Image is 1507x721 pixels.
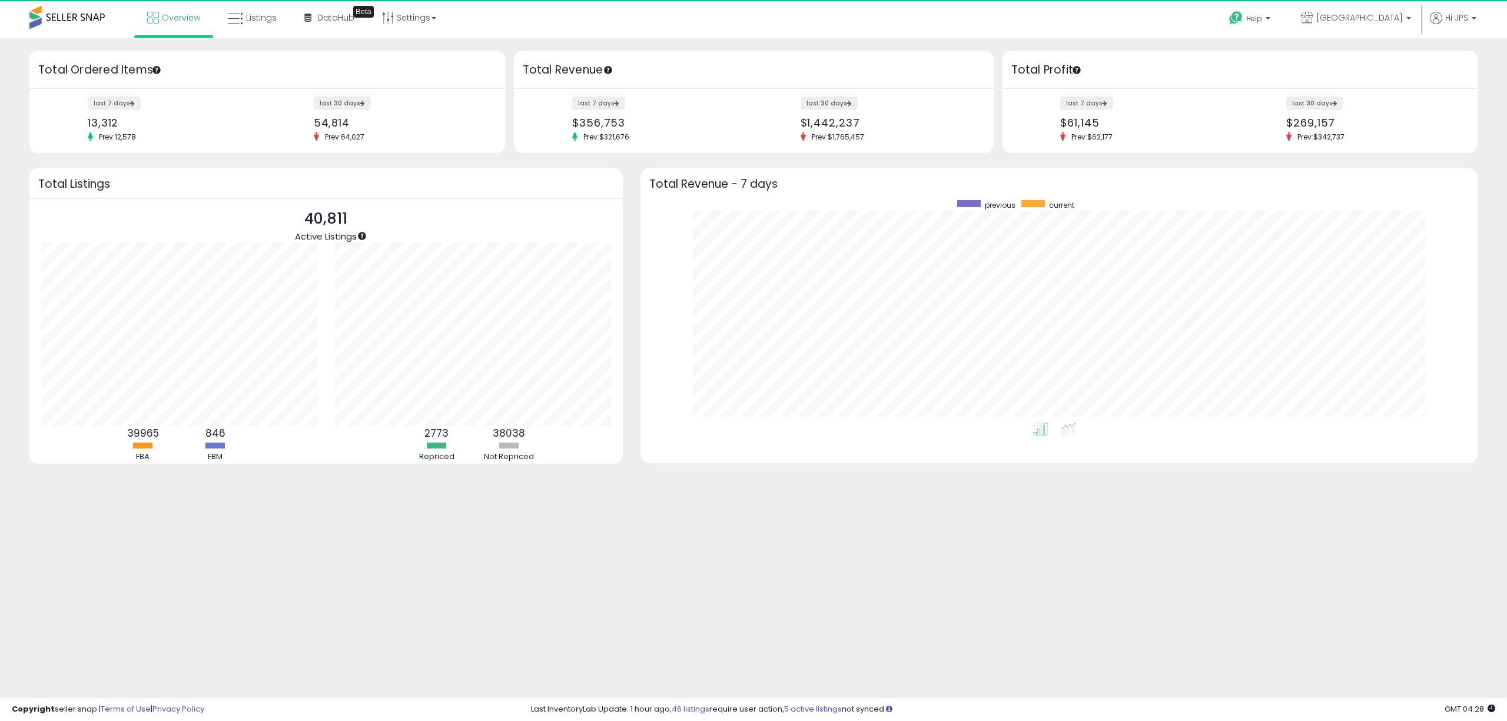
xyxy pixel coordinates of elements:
[1011,62,1469,78] h3: Total Profit
[649,180,1469,188] h3: Total Revenue - 7 days
[523,62,985,78] h3: Total Revenue
[1286,97,1343,110] label: last 30 days
[401,451,472,463] div: Repriced
[93,132,142,142] span: Prev: 12,578
[88,97,141,110] label: last 7 days
[180,451,251,463] div: FBM
[1286,117,1457,129] div: $269,157
[88,117,258,129] div: 13,312
[572,117,745,129] div: $356,753
[295,208,357,230] p: 40,811
[1229,11,1243,25] i: Get Help
[314,117,484,129] div: 54,814
[353,6,374,18] div: Tooltip anchor
[319,132,370,142] span: Prev: 64,027
[295,230,357,242] span: Active Listings
[357,231,367,241] div: Tooltip anchor
[1316,12,1403,24] span: [GEOGRAPHIC_DATA]
[474,451,545,463] div: Not Repriced
[1065,132,1118,142] span: Prev: $62,177
[577,132,635,142] span: Prev: $321,676
[572,97,625,110] label: last 7 days
[246,12,277,24] span: Listings
[801,117,973,129] div: $1,442,237
[151,65,162,75] div: Tooltip anchor
[985,200,1015,210] span: previous
[1292,132,1350,142] span: Prev: $342,737
[162,12,200,24] span: Overview
[317,12,354,24] span: DataHub
[493,426,525,440] b: 38038
[314,97,371,110] label: last 30 days
[1049,200,1074,210] span: current
[1060,117,1231,129] div: $61,145
[108,451,178,463] div: FBA
[127,426,159,440] b: 39965
[603,65,613,75] div: Tooltip anchor
[1060,97,1113,110] label: last 7 days
[38,62,496,78] h3: Total Ordered Items
[1445,12,1468,24] span: Hi JPS
[801,97,858,110] label: last 30 days
[1220,2,1282,38] a: Help
[1430,12,1476,38] a: Hi JPS
[38,180,614,188] h3: Total Listings
[205,426,225,440] b: 846
[806,132,870,142] span: Prev: $1,765,457
[1071,65,1082,75] div: Tooltip anchor
[424,426,449,440] b: 2773
[1246,14,1262,24] span: Help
